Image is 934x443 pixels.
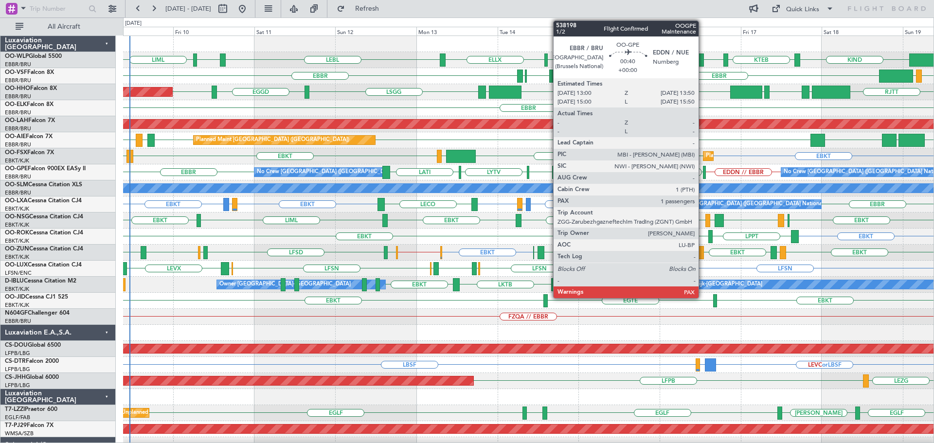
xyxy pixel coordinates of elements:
a: EBKT/KJK [5,301,29,309]
a: EBBR/BRU [5,77,31,84]
span: OO-VSF [5,70,27,75]
a: OO-AIEFalcon 7X [5,134,53,140]
div: Thu 16 [660,27,741,35]
a: OO-ZUNCessna Citation CJ4 [5,246,83,252]
a: T7-LZZIPraetor 600 [5,407,57,412]
a: EBBR/BRU [5,318,31,325]
div: Sat 11 [254,27,336,35]
a: LFPB/LBG [5,382,30,389]
span: CS-JHH [5,374,26,380]
a: CS-DTRFalcon 2000 [5,358,59,364]
a: OO-LXACessna Citation CJ4 [5,198,82,204]
span: OO-AIE [5,134,26,140]
a: EBKT/KJK [5,157,29,164]
button: Quick Links [767,1,839,17]
a: LFPB/LBG [5,366,30,373]
a: EBBR/BRU [5,173,31,180]
a: T7-PJ29Falcon 7X [5,423,54,428]
div: Thu 9 [92,27,173,35]
div: Quick Links [786,5,819,15]
button: All Aircraft [11,19,106,35]
div: No Crew [GEOGRAPHIC_DATA] ([GEOGRAPHIC_DATA] National) [662,197,825,212]
a: EBKT/KJK [5,237,29,245]
a: OO-JIDCessna CJ1 525 [5,294,68,300]
a: OO-WLPGlobal 5500 [5,53,62,59]
span: OO-WLP [5,53,29,59]
a: OO-GPEFalcon 900EX EASy II [5,166,86,172]
input: Trip Number [30,1,86,16]
span: OO-FSX [5,150,27,156]
span: OO-LAH [5,118,28,124]
span: OO-HHO [5,86,30,91]
div: Planned Maint [GEOGRAPHIC_DATA] ([GEOGRAPHIC_DATA]) [196,133,349,147]
a: EBBR/BRU [5,61,31,68]
a: OO-FSXFalcon 7X [5,150,54,156]
div: Wed 15 [578,27,660,35]
span: [DATE] - [DATE] [165,4,211,13]
span: OO-NSG [5,214,29,220]
div: No Crew [GEOGRAPHIC_DATA] ([GEOGRAPHIC_DATA] National) [257,165,420,179]
a: OO-NSGCessna Citation CJ4 [5,214,83,220]
div: Fri 17 [741,27,822,35]
div: Sun 12 [335,27,416,35]
a: CS-DOUGlobal 6500 [5,342,61,348]
a: OO-HHOFalcon 8X [5,86,57,91]
a: OO-SLMCessna Citation XLS [5,182,82,188]
a: OO-ROKCessna Citation CJ4 [5,230,83,236]
span: OO-LUX [5,262,28,268]
span: OO-ZUN [5,246,29,252]
span: CS-DOU [5,342,28,348]
a: EBKT/KJK [5,285,29,293]
a: EBKT/KJK [5,205,29,213]
span: D-IBLU [5,278,24,284]
a: EBBR/BRU [5,125,31,132]
a: WMSA/SZB [5,430,34,437]
div: Mon 13 [416,27,498,35]
span: OO-LXA [5,198,28,204]
a: EBKT/KJK [5,253,29,261]
div: Sat 18 [822,27,903,35]
span: OO-JID [5,294,25,300]
div: Owner [GEOGRAPHIC_DATA]-[GEOGRAPHIC_DATA] [219,277,351,292]
a: CS-JHHGlobal 6000 [5,374,59,380]
div: Fri 10 [173,27,254,35]
span: T7-LZZI [5,407,25,412]
a: OO-ELKFalcon 8X [5,102,54,107]
div: No Crew Kortrijk-[GEOGRAPHIC_DATA] [662,277,762,292]
span: OO-ROK [5,230,29,236]
a: EBBR/BRU [5,109,31,116]
a: N604GFChallenger 604 [5,310,70,316]
a: EGLF/FAB [5,414,30,421]
a: LFPB/LBG [5,350,30,357]
div: Tue 14 [498,27,579,35]
a: EBBR/BRU [5,189,31,196]
span: Refresh [347,5,388,12]
span: CS-DTR [5,358,26,364]
a: EBBR/BRU [5,141,31,148]
span: N604GF [5,310,28,316]
a: D-IBLUCessna Citation M2 [5,278,76,284]
a: OO-VSFFalcon 8X [5,70,54,75]
span: T7-PJ29 [5,423,27,428]
span: OO-ELK [5,102,27,107]
a: EBKT/KJK [5,221,29,229]
span: OO-GPE [5,166,28,172]
div: [DATE] [125,19,142,28]
a: OO-LAHFalcon 7X [5,118,55,124]
span: All Aircraft [25,23,103,30]
a: EBBR/BRU [5,93,31,100]
a: OO-LUXCessna Citation CJ4 [5,262,82,268]
span: OO-SLM [5,182,28,188]
div: Planned Maint Kortrijk-[GEOGRAPHIC_DATA] [706,149,819,163]
a: LFSN/ENC [5,269,32,277]
button: Refresh [332,1,391,17]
